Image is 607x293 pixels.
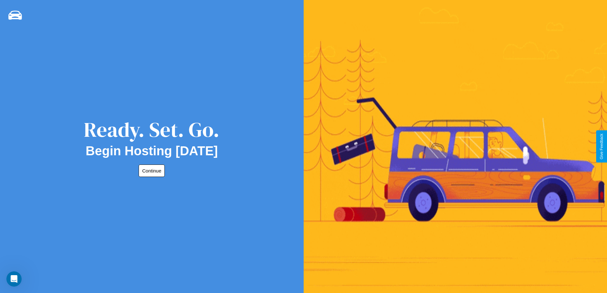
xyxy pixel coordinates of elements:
[139,165,165,177] button: Continue
[86,144,218,158] h2: Begin Hosting [DATE]
[6,271,22,287] iframe: Intercom live chat
[84,115,220,144] div: Ready. Set. Go.
[599,134,604,159] div: Give Feedback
